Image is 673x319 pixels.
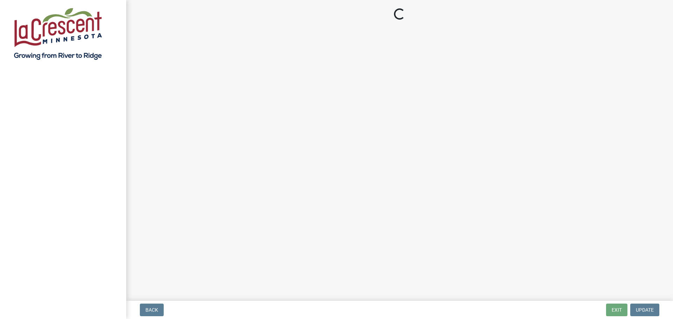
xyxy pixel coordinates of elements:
[140,304,164,316] button: Back
[14,7,102,60] img: City of La Crescent, Minnesota
[145,307,158,313] span: Back
[606,304,627,316] button: Exit
[630,304,659,316] button: Update
[636,307,654,313] span: Update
